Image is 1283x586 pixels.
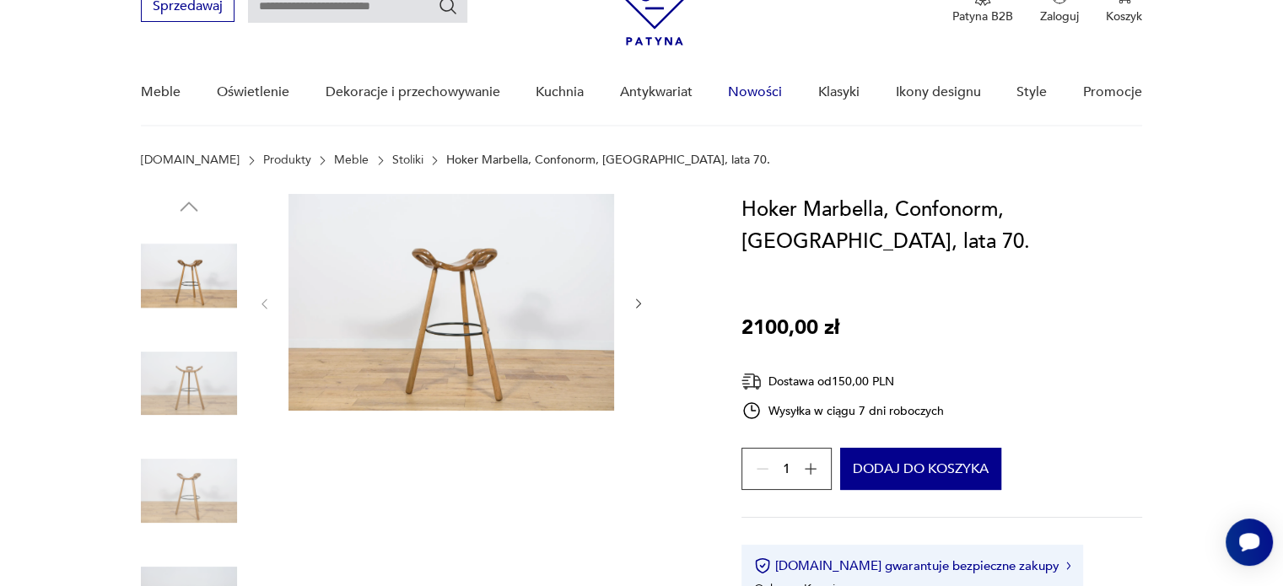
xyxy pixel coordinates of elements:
span: 1 [783,464,790,475]
div: Dostawa od 150,00 PLN [741,371,944,392]
a: Dekoracje i przechowywanie [325,60,499,125]
div: Wysyłka w ciągu 7 dni roboczych [741,401,944,421]
p: Zaloguj [1040,8,1079,24]
button: Dodaj do koszyka [840,448,1001,490]
a: Kuchnia [536,60,584,125]
a: Oświetlenie [217,60,289,125]
img: Ikona dostawy [741,371,762,392]
p: Koszyk [1106,8,1142,24]
p: Hoker Marbella, Confonorm, [GEOGRAPHIC_DATA], lata 70. [446,153,770,167]
a: [DOMAIN_NAME] [141,153,240,167]
a: Nowości [728,60,782,125]
img: Zdjęcie produktu Hoker Marbella, Confonorm, Hiszpania, lata 70. [141,336,237,432]
a: Antykwariat [620,60,693,125]
a: Produkty [263,153,311,167]
a: Ikony designu [895,60,980,125]
a: Meble [141,60,181,125]
a: Sprzedawaj [141,2,234,13]
p: Patyna B2B [952,8,1013,24]
iframe: Smartsupp widget button [1226,519,1273,566]
p: 2100,00 zł [741,312,839,344]
img: Zdjęcie produktu Hoker Marbella, Confonorm, Hiszpania, lata 70. [141,228,237,324]
img: Zdjęcie produktu Hoker Marbella, Confonorm, Hiszpania, lata 70. [141,443,237,539]
button: [DOMAIN_NAME] gwarantuje bezpieczne zakupy [754,557,1070,574]
img: Zdjęcie produktu Hoker Marbella, Confonorm, Hiszpania, lata 70. [288,194,614,411]
img: Ikona certyfikatu [754,557,771,574]
img: Ikona strzałki w prawo [1066,562,1071,570]
h1: Hoker Marbella, Confonorm, [GEOGRAPHIC_DATA], lata 70. [741,194,1142,258]
a: Stoliki [392,153,423,167]
a: Promocje [1083,60,1142,125]
a: Klasyki [818,60,860,125]
a: Meble [334,153,369,167]
a: Style [1016,60,1047,125]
